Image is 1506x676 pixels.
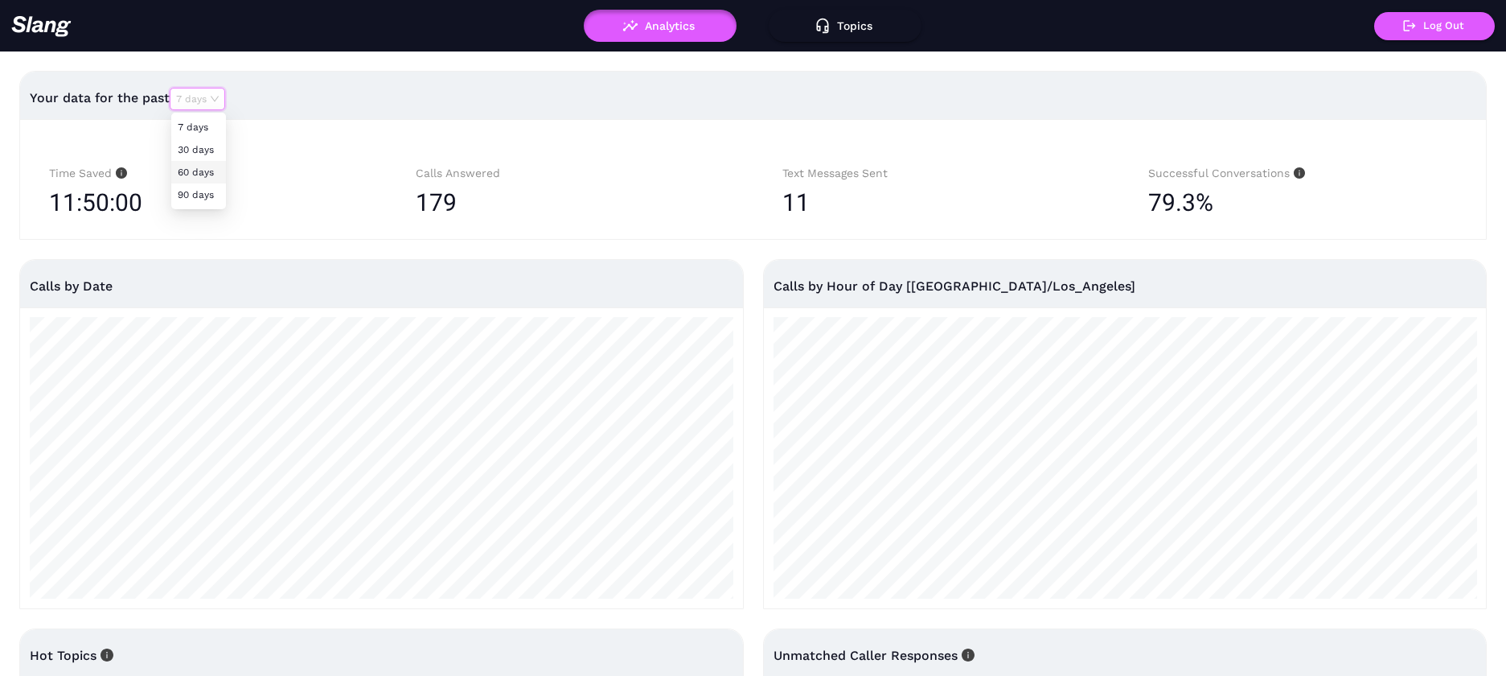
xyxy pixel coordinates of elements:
[178,188,220,202] div: 90 days
[176,89,219,109] span: 7 days
[584,19,737,31] a: Analytics
[11,15,72,37] img: 623511267c55cb56e2f2a487_logo2.png
[178,120,220,134] div: 7 days
[49,167,127,179] span: Time Saved
[30,79,1476,117] div: Your data for the past
[769,10,921,42] button: Topics
[782,164,1091,183] div: Text Messages Sent
[171,161,226,183] div: 60 days
[178,142,220,157] div: 30 days
[584,10,737,42] button: Analytics
[1148,183,1213,223] span: 79.3%
[774,648,975,663] span: Unmatched Caller Responses
[958,649,975,662] span: info-circle
[178,165,220,179] div: 60 days
[774,260,1477,312] div: Calls by Hour of Day [[GEOGRAPHIC_DATA]/Los_Angeles]
[171,138,226,161] div: 30 days
[171,183,226,206] div: 90 days
[49,183,142,223] span: 11:50:00
[416,188,457,216] span: 179
[30,260,733,312] div: Calls by Date
[416,164,724,183] div: Calls Answered
[30,648,113,663] span: Hot Topics
[1148,167,1305,179] span: Successful Conversations
[112,167,127,179] span: info-circle
[171,116,226,138] div: 7 days
[1374,12,1495,40] button: Log Out
[96,649,113,662] span: info-circle
[782,188,810,216] span: 11
[1290,167,1305,179] span: info-circle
